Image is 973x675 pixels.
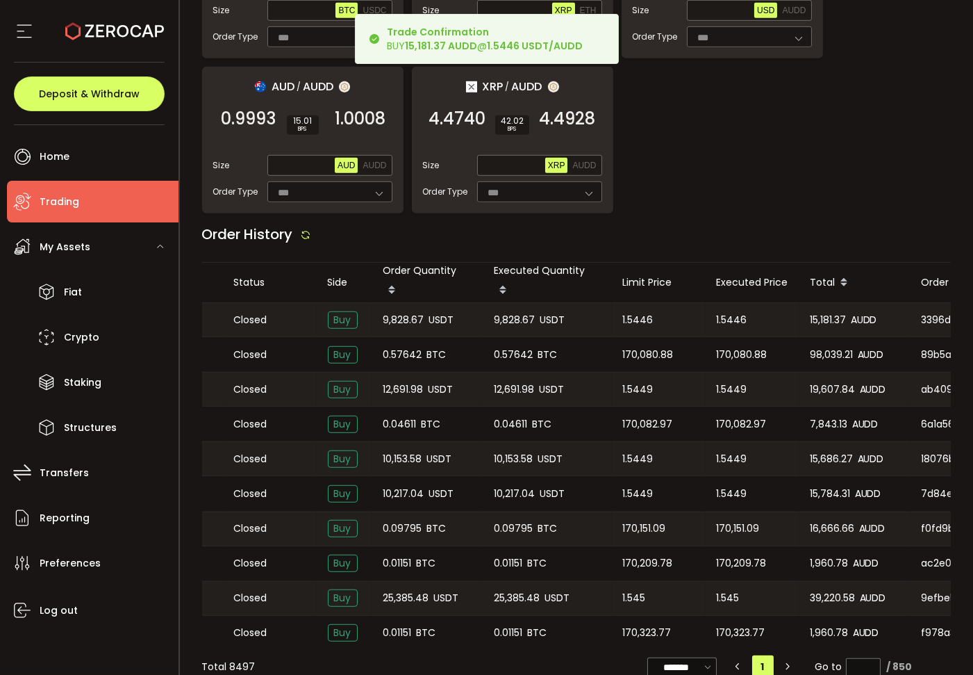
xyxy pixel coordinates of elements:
span: USDT [540,486,565,502]
span: BTC [538,347,557,363]
span: 170,323.77 [623,625,672,641]
em: / [506,81,510,93]
span: Deposit & Withdraw [39,89,140,99]
span: 25,385.48 [494,590,540,606]
span: XRP [483,78,504,95]
span: AUDD [572,161,596,170]
div: Chat Widget [809,525,973,675]
span: 10,153.58 [494,451,533,467]
span: Transfers [40,463,89,483]
span: 0.01151 [494,555,523,571]
span: Order Type [213,31,258,43]
button: ETH [577,3,599,18]
div: Executed Price [706,275,799,291]
span: 1.545 [623,590,646,606]
span: My Assets [40,237,90,257]
span: USD [757,6,774,15]
span: 16,666.66 [810,521,855,537]
span: XRP [555,6,572,15]
span: 170,082.97 [623,416,673,432]
span: AUDD [859,521,885,537]
span: BTC [416,555,435,571]
span: BTC [338,6,355,15]
i: BPS [292,125,313,133]
span: AUDD [303,78,333,95]
span: USDT [433,590,458,606]
span: 10,217.04 [494,486,535,502]
span: Preferences [40,553,101,574]
button: USD [754,3,777,18]
span: Buy [328,589,358,607]
span: Closed [234,452,267,466]
span: Size [423,159,440,172]
img: zuPXiwguUFiBOIQyqLOiXsnnNitlx7q4LCwEbLHADjIpTka+Lip0HH8D0VTrd02z+wEAAAAASUVORK5CYII= [339,81,350,92]
span: AUD [338,161,355,170]
span: 7d84ede2-348e-4148-9785-5376c322af2c [922,487,966,501]
span: Fiat [64,282,82,302]
span: 10,217.04 [383,486,424,502]
span: 98,039.21 [810,347,854,363]
span: 1.5449 [717,486,747,502]
span: Reporting [40,508,90,528]
span: 1.5449 [717,382,747,398]
span: Order History [202,225,293,244]
span: 4.4928 [540,112,596,126]
span: AUD [272,78,294,95]
span: Closed [234,521,267,536]
div: Side [317,275,372,291]
span: Buy [328,485,358,503]
div: Executed Quantity [483,263,612,302]
span: 170,323.77 [717,625,765,641]
span: 10,153.58 [383,451,422,467]
span: Buy [328,520,358,537]
span: 1.5449 [717,451,747,467]
span: AUDD [512,78,542,95]
span: 19,607.84 [810,382,856,398]
div: Status [223,275,317,291]
span: Buy [328,346,358,364]
span: ETH [580,6,597,15]
span: Closed [234,313,267,327]
button: Deposit & Withdraw [14,76,165,111]
span: AUDD [860,382,886,398]
span: 170,151.09 [623,521,666,537]
button: AUDD [360,158,389,173]
span: Home [40,147,69,167]
button: XRP [552,3,575,18]
span: 0.01151 [383,625,412,641]
span: 170,209.78 [623,555,673,571]
b: Trade Confirmation [388,25,490,39]
span: Closed [234,556,267,571]
span: 15.01 [292,117,313,125]
span: Closed [234,487,267,501]
img: xrp_portfolio.png [466,81,477,92]
span: USDT [429,486,454,502]
span: 1.5446 [623,312,654,328]
span: BTC [416,625,435,641]
span: BTC [421,416,440,432]
i: BPS [501,125,524,133]
div: Total [799,271,910,295]
span: Crypto [64,327,99,348]
span: 15,181.37 [810,312,847,328]
span: AUDD [851,312,877,328]
span: Closed [234,348,267,362]
span: USDC [363,6,386,15]
b: 1.5446 USDT/AUDD [488,39,583,53]
span: Order Type [423,186,468,198]
span: BTC [527,625,547,641]
span: BTC [426,521,446,537]
span: Log out [40,601,78,621]
span: AUDD [858,451,884,467]
span: 1.5449 [623,486,654,502]
span: 15,686.27 [810,451,854,467]
span: Buy [328,311,358,329]
span: AUDD [858,347,884,363]
span: 7,843.13 [810,416,848,432]
span: BTC [538,521,557,537]
span: USDT [426,451,451,467]
span: 170,080.88 [717,347,767,363]
span: 18076b59-8888-4cdb-bf0c-518181b2afc7 [922,452,966,466]
span: Size [423,4,440,17]
span: 0.01151 [494,625,523,641]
